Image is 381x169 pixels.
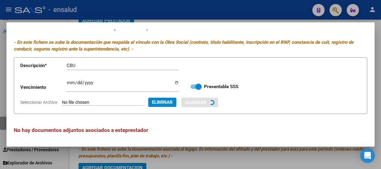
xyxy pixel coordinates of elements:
[204,84,238,89] strong: Presentable SSS
[125,127,148,133] span: prestador
[14,126,367,134] h3: No hay documentos adjuntos asociados a este
[148,98,176,107] button: Eliminar
[20,100,57,105] span: Seleccionar Archivo
[360,148,375,163] div: Open Intercom Messenger
[20,84,67,91] p: Vencimiento
[20,62,67,69] p: Descripción
[14,39,353,52] i: - En este fichero se sube la documentación que respalda el vínculo con la Obra Social (contrato, ...
[152,100,173,105] span: Eliminar
[185,100,206,105] span: Guardar
[181,98,218,107] button: Guardar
